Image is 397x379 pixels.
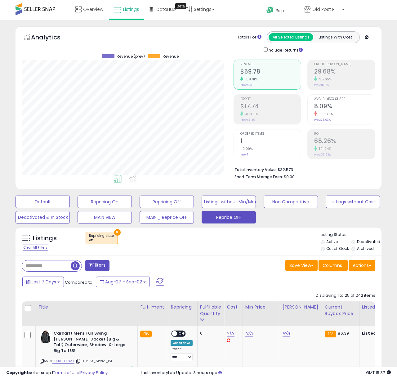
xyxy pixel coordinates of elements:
small: Prev: 33.92% [314,153,331,156]
small: 95.65% [317,77,332,82]
div: seller snap | | [6,370,108,376]
button: Listings With Cost [313,33,358,41]
button: Default [16,196,70,208]
span: 2025-09-12 15:37 GMT [366,370,391,376]
div: [PERSON_NAME] [283,304,319,310]
span: Revenue [163,54,179,59]
button: Columns [319,260,348,271]
button: Last 7 Days [22,277,64,287]
span: Old Post Road LLC [312,6,340,12]
div: Fulfillment [140,304,165,310]
i: Get Help [266,6,274,14]
div: 0 [200,331,219,336]
span: | SKU: OA_Sierra_151 [75,359,112,363]
span: Revenue [240,63,301,66]
div: Displaying 1 to 25 of 242 items [316,293,375,299]
span: Listings [123,6,139,12]
p: Listing States: [321,232,381,238]
small: FBA [140,331,152,337]
button: Non Competitive [264,196,318,208]
button: Repricing Off [140,196,194,208]
small: FBA [325,331,336,337]
span: Aug-27 - Sep-02 [105,279,142,285]
div: Amazon AI [171,340,192,346]
a: N/A [283,330,290,336]
button: All Selected Listings [269,33,313,41]
h2: 29.68% [314,68,375,76]
small: 101.24% [317,147,331,151]
button: Repricing On [78,196,132,208]
h5: Listings [33,234,57,243]
small: Prev: 15.17% [314,83,329,87]
label: Active [326,239,338,244]
button: × [114,229,121,236]
div: Repricing [171,304,195,310]
span: ROI [314,132,375,136]
span: OFF [177,331,187,336]
label: Deactivated [357,239,380,244]
div: Min Price [245,304,277,310]
button: Listings without Cost [326,196,380,208]
h5: Analytics [31,33,73,43]
small: 159.91% [243,77,258,82]
h2: 68.26% [314,138,375,146]
span: Help [276,8,284,13]
button: Aug-27 - Sep-02 [96,277,150,287]
small: Prev: $23.00 [240,83,256,87]
strong: Copyright [6,370,29,376]
a: Privacy Policy [80,370,108,376]
span: Compared to: [65,279,93,285]
button: Filters [85,260,109,271]
div: Cost [227,304,240,310]
span: $0.00 [284,174,295,180]
small: Prev: 1 [240,153,248,156]
span: Last 7 Days [32,279,56,285]
b: Carhartt Mens Full Swing [PERSON_NAME] Jacket (Big & Tall) Outerwear, Shadow, X-Large Big Tall US [54,331,129,355]
div: Clear All Filters [22,245,49,250]
span: Columns [323,262,342,268]
div: off [89,238,114,242]
span: 86.39 [338,330,349,336]
b: Short Term Storage Fees: [234,174,283,179]
div: Current Buybox Price [325,304,357,317]
button: MAIN VIEW [78,211,132,223]
small: 0.00% [240,147,253,151]
span: Revenue (prev) [117,54,145,59]
small: Prev: 23.63% [314,118,331,122]
span: Overview [83,6,103,12]
div: Include Returns [259,46,310,53]
h2: 1 [240,138,301,146]
h2: $17.74 [240,103,301,111]
span: DataHub [156,6,176,12]
div: Preset: [171,347,193,361]
button: Save View [285,260,318,271]
span: Ordered Items [240,132,301,136]
div: Last InventoryLab Update: 3 hours ago. [141,370,391,376]
h2: 8.09% [314,103,375,111]
b: Listed Price: [362,330,390,336]
a: Help [261,2,299,20]
button: Reprice OFF [202,211,256,223]
div: Tooltip anchor [175,3,186,9]
a: Terms of Use [53,370,79,376]
a: N/A [245,330,253,336]
small: Prev: $3.49 [240,118,255,122]
button: Deactivated & In Stock [16,211,70,223]
div: Title [38,304,135,310]
button: Actions [349,260,375,271]
span: Profit [240,97,301,101]
small: 408.31% [243,112,258,116]
button: MAIN _ Reprice OFF [140,211,194,223]
div: Fulfillable Quantity [200,304,221,317]
span: Avg. Buybox Share [314,97,375,101]
span: Profit [PERSON_NAME] [314,63,375,66]
span: Repricing state : [89,233,114,243]
a: B01BUFCOMK [52,359,74,364]
b: Total Inventory Value: [234,167,277,172]
img: 517laWRdi0L._SL40_.jpg [40,331,52,343]
label: Out of Stock [326,246,349,251]
li: $32,573 [234,165,371,173]
button: Listings without Min/Max [202,196,256,208]
div: Totals For [237,34,261,40]
small: -65.76% [317,112,333,116]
